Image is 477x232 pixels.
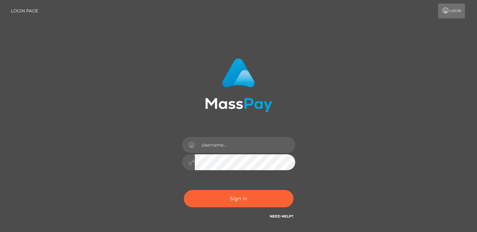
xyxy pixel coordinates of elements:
img: MassPay Login [205,58,272,112]
a: Login [438,4,465,18]
a: Login Page [11,4,38,18]
button: Sign in [184,190,293,207]
a: Need Help? [270,214,293,219]
input: Username... [195,137,295,153]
